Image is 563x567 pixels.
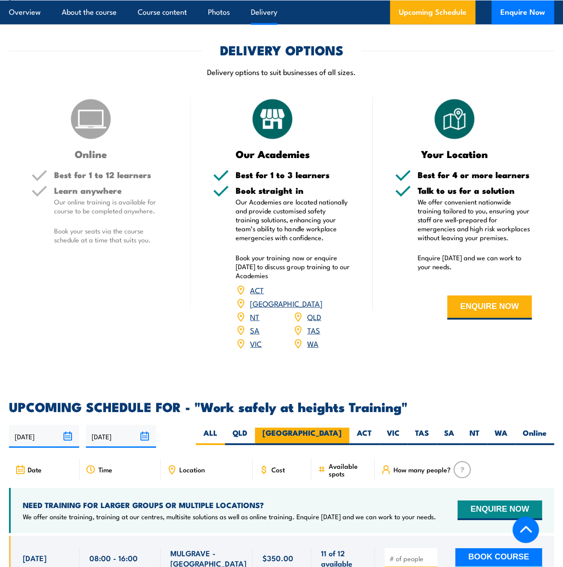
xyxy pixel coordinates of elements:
[220,44,343,55] h2: DELIVERY OPTIONS
[54,197,168,215] p: Our online training is available for course to be completed anywhere.
[9,400,554,412] h2: UPCOMING SCHEDULE FOR - "Work safely at heights Training"
[28,466,42,473] span: Date
[86,425,156,448] input: To date
[196,428,225,445] label: ALL
[23,553,47,563] span: [DATE]
[250,311,259,322] a: NT
[31,149,150,159] h3: Online
[487,428,515,445] label: WA
[213,149,332,159] h3: Our Academies
[389,554,434,563] input: # of people
[418,186,532,195] h5: Talk to us for a solution
[23,500,436,510] h4: NEED TRAINING FOR LARGER GROUPS OR MULTIPLE LOCATIONS?
[349,428,379,445] label: ACT
[307,325,320,335] a: TAS
[418,171,532,179] h5: Best for 4 or more learners
[407,428,436,445] label: TAS
[307,338,318,349] a: WA
[262,553,293,563] span: $350.00
[54,171,168,179] h5: Best for 1 to 12 learners
[250,325,259,335] a: SA
[418,197,532,242] p: We offer convenient nationwide training tailored to you, ensuring your staff are well-prepared fo...
[9,425,79,448] input: From date
[271,466,285,473] span: Cost
[179,466,205,473] span: Location
[329,462,368,477] span: Available spots
[395,149,514,159] h3: Your Location
[255,428,349,445] label: [GEOGRAPHIC_DATA]
[89,553,138,563] span: 08:00 - 16:00
[54,186,168,195] h5: Learn anywhere
[250,284,264,295] a: ACT
[394,466,451,473] span: How many people?
[436,428,462,445] label: SA
[250,298,322,309] a: [GEOGRAPHIC_DATA]
[462,428,487,445] label: NT
[418,253,532,271] p: Enquire [DATE] and we can work to your needs.
[236,197,350,242] p: Our Academies are located nationally and provide customised safety training solutions, enhancing ...
[379,428,407,445] label: VIC
[236,186,350,195] h5: Book straight in
[236,253,350,280] p: Book your training now or enquire [DATE] to discuss group training to our Academies
[236,171,350,179] h5: Best for 1 to 3 learners
[54,226,168,244] p: Book your seats via the course schedule at a time that suits you.
[447,296,532,320] button: ENQUIRE NOW
[9,67,554,77] p: Delivery options to suit businesses of all sizes.
[457,500,542,520] button: ENQUIRE NOW
[98,466,112,473] span: Time
[250,338,262,349] a: VIC
[307,311,321,322] a: QLD
[515,428,554,445] label: Online
[23,512,436,521] p: We offer onsite training, training at our centres, multisite solutions as well as online training...
[225,428,255,445] label: QLD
